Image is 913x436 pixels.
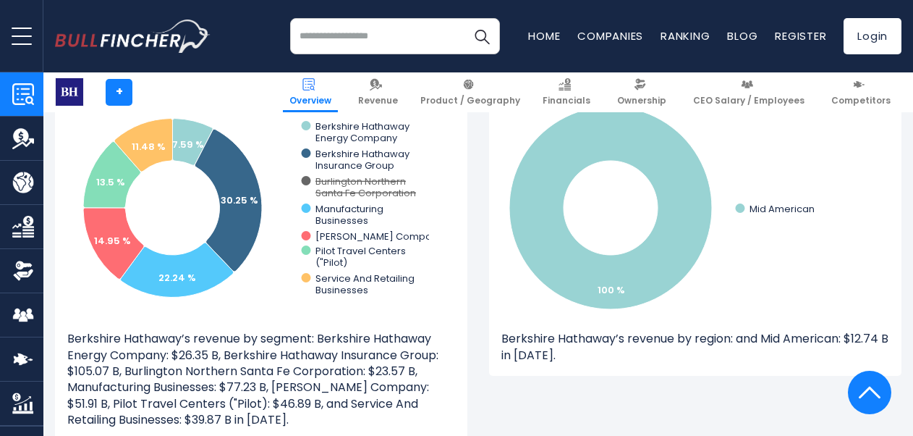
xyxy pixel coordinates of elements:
[727,28,757,43] a: Blog
[172,138,204,151] tspan: 7.59 %
[56,78,83,106] img: BRK-B logo
[831,95,891,106] span: Competitors
[315,272,415,297] text: Service And Retailing Businesses
[352,72,404,112] a: Revenue
[693,95,804,106] span: CEO Salary / Employees
[536,72,597,112] a: Financials
[577,28,643,43] a: Companies
[420,95,520,106] span: Product / Geography
[825,72,897,112] a: Competitors
[315,230,443,243] text: [PERSON_NAME] Company
[96,175,125,189] tspan: 13.5 %
[12,260,34,282] img: Ownership
[315,147,410,172] text: Berkshire Hathaway Insurance Group
[501,331,889,364] p: Berkshire Hathaway’s revenue by region: and Mid American: $12.74 B in [DATE].
[221,193,258,207] tspan: 30.25 %
[283,72,338,112] a: Overview
[611,72,673,112] a: Ownership
[315,202,383,227] text: Manufacturing Businesses
[528,28,560,43] a: Home
[94,234,131,248] tspan: 14.95 %
[844,18,901,54] a: Login
[464,18,500,54] button: Search
[414,72,527,112] a: Product / Geography
[775,28,826,43] a: Register
[617,95,666,106] span: Ownership
[749,202,815,216] text: Mid American
[132,140,166,154] tspan: 11.48 %
[598,283,625,297] text: 100 %
[67,331,455,428] p: Berkshire Hathaway’s revenue by segment: Berkshire Hathaway Energy Company: $26.35 B, Berkshire H...
[55,20,211,53] a: Go to homepage
[315,175,416,200] text: Burlington Northern Santa Fe Corporation
[687,72,811,112] a: CEO Salary / Employees
[106,79,132,106] a: +
[315,244,406,269] text: Pilot Travel Centers ("Pilot)
[289,95,331,106] span: Overview
[543,95,590,106] span: Financials
[158,271,196,285] tspan: 22.24 %
[661,28,710,43] a: Ranking
[55,20,211,53] img: bullfincher logo
[358,95,398,106] span: Revenue
[315,120,410,145] text: Berkshire Hathaway Energy Company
